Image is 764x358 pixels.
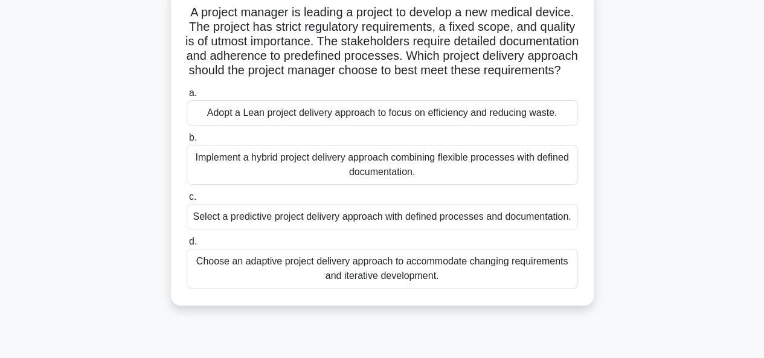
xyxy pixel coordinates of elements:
[189,132,197,142] span: b.
[189,236,197,246] span: d.
[187,204,578,229] div: Select a predictive project delivery approach with defined processes and documentation.
[185,5,579,78] h5: A project manager is leading a project to develop a new medical device. The project has strict re...
[187,145,578,185] div: Implement a hybrid project delivery approach combining flexible processes with defined documentat...
[189,88,197,98] span: a.
[187,249,578,289] div: Choose an adaptive project delivery approach to accommodate changing requirements and iterative d...
[189,191,196,202] span: c.
[187,100,578,126] div: Adopt a Lean project delivery approach to focus on efficiency and reducing waste.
